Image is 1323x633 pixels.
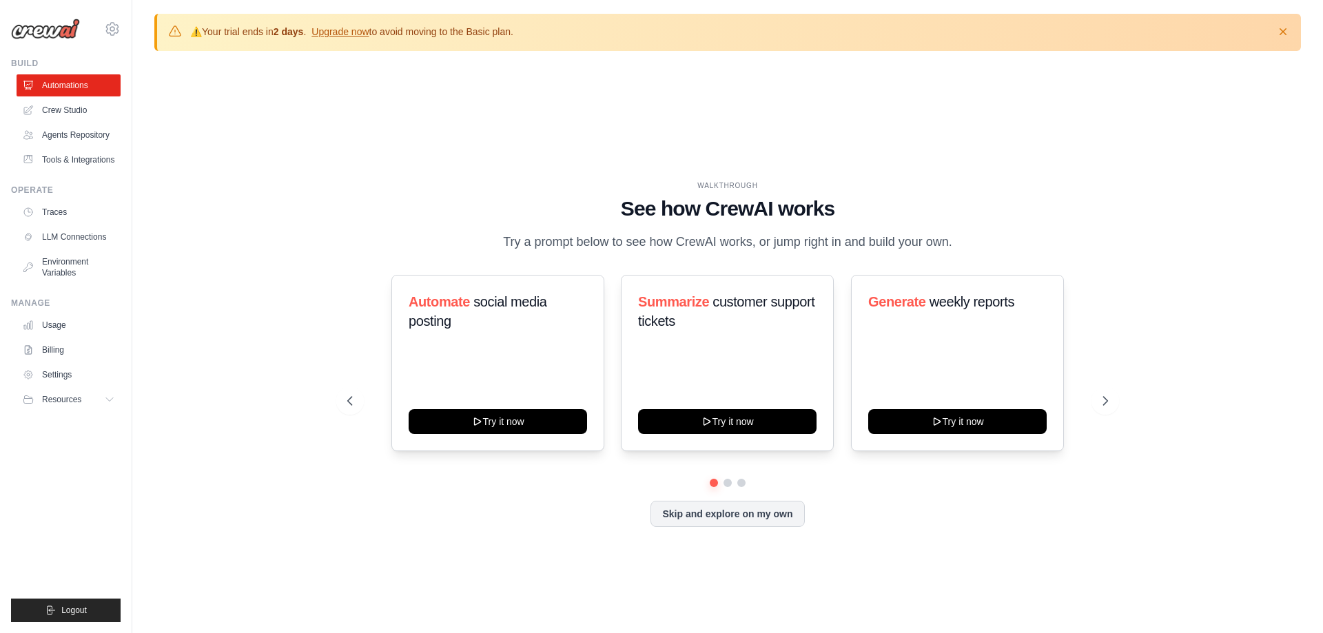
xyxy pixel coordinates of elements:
[638,409,817,434] button: Try it now
[496,232,959,252] p: Try a prompt below to see how CrewAI works, or jump right in and build your own.
[409,294,547,329] span: social media posting
[638,294,709,309] span: Summarize
[650,501,804,527] button: Skip and explore on my own
[17,339,121,361] a: Billing
[61,605,87,616] span: Logout
[311,26,369,37] a: Upgrade now
[17,388,121,411] button: Resources
[11,599,121,622] button: Logout
[347,180,1108,191] div: WALKTHROUGH
[409,409,587,434] button: Try it now
[868,294,926,309] span: Generate
[17,74,121,96] a: Automations
[929,294,1014,309] span: weekly reports
[17,251,121,284] a: Environment Variables
[17,99,121,121] a: Crew Studio
[190,25,513,39] p: Your trial ends in . to avoid moving to the Basic plan.
[638,294,814,329] span: customer support tickets
[11,58,121,69] div: Build
[42,394,81,405] span: Resources
[17,201,121,223] a: Traces
[274,26,304,37] strong: 2 days
[17,149,121,171] a: Tools & Integrations
[11,298,121,309] div: Manage
[11,185,121,196] div: Operate
[190,26,202,37] strong: ⚠️
[347,196,1108,221] h1: See how CrewAI works
[17,226,121,248] a: LLM Connections
[868,409,1047,434] button: Try it now
[17,314,121,336] a: Usage
[11,19,80,39] img: Logo
[409,294,470,309] span: Automate
[17,124,121,146] a: Agents Repository
[17,364,121,386] a: Settings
